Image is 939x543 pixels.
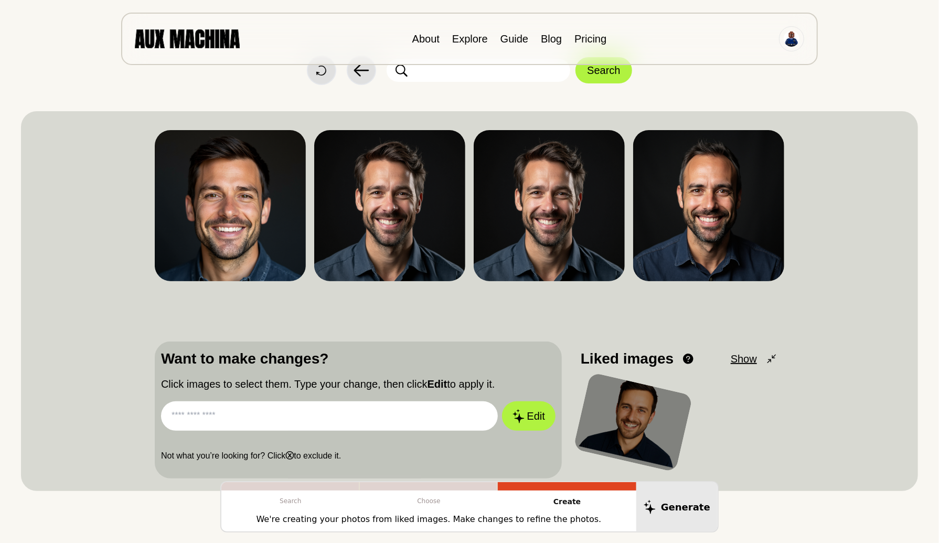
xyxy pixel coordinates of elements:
button: Show [731,351,778,367]
a: Blog [541,33,562,45]
button: Generate [636,482,718,531]
img: Search result [474,130,625,281]
p: Click images to select them. Type your change, then click to apply it. [161,376,556,392]
a: About [412,33,440,45]
a: Guide [500,33,528,45]
button: Search [575,57,632,83]
p: We're creating your photos from liked images. Make changes to refine the photos. [257,513,602,526]
img: AUX MACHINA [135,29,240,48]
a: Explore [452,33,488,45]
p: Search [221,491,360,512]
p: Not what you’re looking for? Click to exclude it. [161,450,556,462]
img: Avatar [784,31,799,47]
img: Search result [155,130,306,281]
img: Search result [633,130,784,281]
button: Back [347,56,376,85]
p: Create [498,491,636,513]
button: Edit [502,401,556,431]
b: ⓧ [285,451,294,460]
span: Show [731,351,757,367]
b: Edit [428,378,447,390]
a: Pricing [574,33,606,45]
p: Choose [360,491,498,512]
p: Liked images [581,348,674,370]
p: Want to make changes? [161,348,556,370]
img: Search result [314,130,465,281]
